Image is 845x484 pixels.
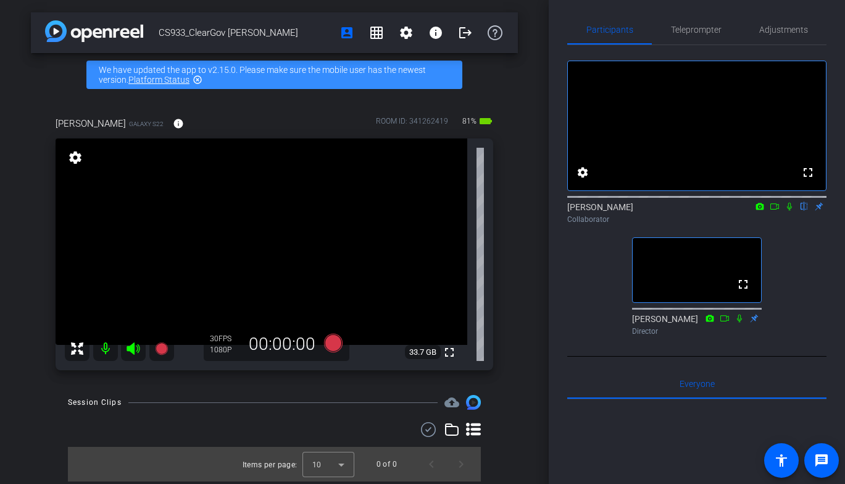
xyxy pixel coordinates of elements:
div: ROOM ID: 341262419 [376,116,448,134]
div: We have updated the app to v2.15.0. Please make sure the mobile user has the newest version. [86,61,462,89]
mat-icon: settings [399,25,414,40]
mat-icon: grid_on [369,25,384,40]
span: [PERSON_NAME] [56,117,126,130]
img: app-logo [45,20,143,42]
mat-icon: account_box [339,25,354,40]
span: Participants [586,25,633,34]
mat-icon: message [814,453,829,468]
a: Platform Status [128,75,189,85]
div: Session Clips [68,396,122,409]
div: Items per page: [243,459,298,471]
div: Collaborator [567,214,826,225]
mat-icon: cloud_upload [444,395,459,410]
span: Galaxy S22 [129,119,164,129]
span: 33.7 GB [405,345,441,360]
span: Adjustments [759,25,808,34]
span: Teleprompter [671,25,722,34]
span: FPS [219,334,231,343]
img: Session clips [466,395,481,410]
mat-icon: fullscreen [442,345,457,360]
button: Next page [446,449,476,479]
div: 1080P [210,345,241,355]
mat-icon: settings [575,165,590,180]
mat-icon: flip [797,200,812,211]
div: Director [632,326,762,337]
div: 00:00:00 [241,334,323,355]
mat-icon: fullscreen [736,277,751,292]
span: Everyone [680,380,715,388]
div: [PERSON_NAME] [567,201,826,225]
div: 30 [210,334,241,344]
mat-icon: info [173,118,184,129]
span: CS933_ClearGov [PERSON_NAME] [159,20,332,45]
div: 0 of 0 [377,458,397,470]
button: Previous page [417,449,446,479]
mat-icon: fullscreen [801,165,815,180]
span: 81% [460,111,478,131]
span: Destinations for your clips [444,395,459,410]
mat-icon: logout [458,25,473,40]
mat-icon: accessibility [774,453,789,468]
mat-icon: battery_std [478,114,493,129]
mat-icon: info [428,25,443,40]
mat-icon: highlight_off [193,75,202,85]
div: [PERSON_NAME] [632,313,762,337]
mat-icon: settings [67,150,84,165]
